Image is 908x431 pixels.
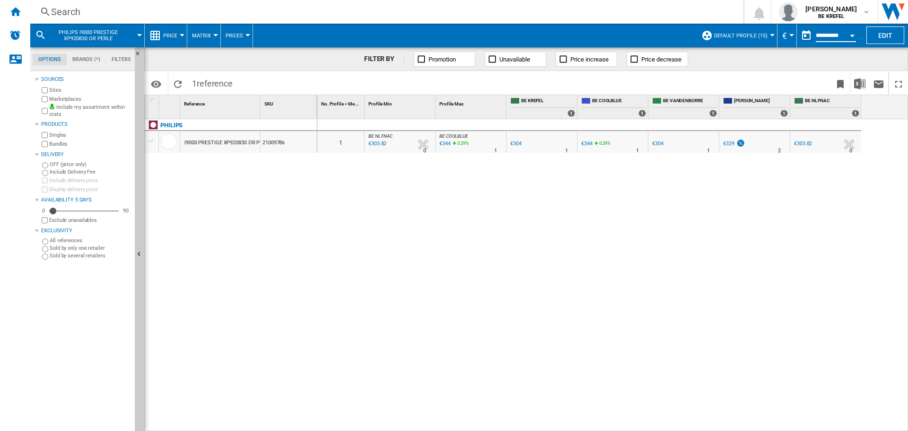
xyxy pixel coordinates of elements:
button: € [782,24,792,47]
div: €344 [581,141,593,147]
label: Singles [49,132,131,139]
div: Sort None [437,95,506,110]
img: excel-24x24.png [854,78,865,89]
div: Sort None [182,95,260,110]
div: Sort None [367,95,435,110]
label: Bundles [49,141,131,148]
button: Send this report by email [869,72,888,95]
div: Search [51,5,719,18]
span: Unavailable [499,56,530,63]
div: €304 [652,141,664,147]
div: €304 [651,139,664,149]
span: SKU [264,101,273,106]
img: promotionV3.png [736,139,745,147]
div: €303.82 [793,139,812,149]
div: Exclusivity [41,227,131,235]
span: Matrix [192,33,211,39]
div: Prices [226,24,248,47]
md-tab-item: Brands (*) [67,54,106,65]
span: BE NL FNAC [368,133,393,139]
div: Click to filter on that brand [160,120,183,131]
span: Prices [226,33,243,39]
div: €329 [722,139,745,149]
span: No. Profile < Me [321,101,354,106]
div: 0 [40,207,47,214]
div: €304 [509,139,522,149]
label: Sold by only one retailer [50,245,131,252]
i: % [598,139,604,150]
label: OFF (price only) [50,161,131,168]
md-tab-item: Filters [106,54,137,65]
span: Reference [184,101,205,106]
div: PHILIPS I9000 PRESTIGE XP920830 OR PERLE [35,24,140,47]
div: FILTER BY [364,54,404,64]
button: Bookmark this report [831,72,850,95]
input: Sites [42,87,48,93]
button: Hide [135,47,146,64]
md-menu: Currency [777,24,797,47]
div: 90 [121,207,131,214]
button: Price [163,24,182,47]
button: Matrix [192,24,216,47]
button: Edit [866,26,904,44]
div: Delivery Time : 1 day [494,146,497,156]
span: reference [197,79,233,88]
button: Price decrease [627,52,688,67]
div: 1 [317,131,364,153]
button: Reload [168,72,187,95]
div: Sources [41,76,131,83]
div: Delivery Time : 1 day [636,146,639,156]
input: Display delivery price [42,186,48,193]
span: PHILIPS I9000 PRESTIGE XP920830 OR PERLE [50,29,126,42]
div: Delivery Time : 1 day [707,146,710,156]
input: Marketplaces [42,96,48,102]
input: Display delivery price [42,217,48,223]
label: Marketplaces [49,96,131,103]
label: Exclude unavailables [49,217,131,224]
span: BE COOLBLUE [592,97,646,106]
input: Sold by several retailers [42,254,48,260]
button: PHILIPS I9000 PRESTIGE XP920830 OR PERLE [50,24,136,47]
div: Delivery Time : 1 day [565,146,568,156]
span: 0.29 [457,141,466,146]
button: Unavailable [485,52,546,67]
div: €344 [580,139,593,149]
label: Sold by several retailers [50,252,131,259]
div: 1 offers sold by BE NL FNAC [852,110,859,117]
div: €303.82 [794,141,812,147]
span: Price decrease [641,56,681,63]
div: No. Profile < Me Sort None [319,95,364,110]
div: 1 offers sold by BE COOLBLUE [638,110,646,117]
img: mysite-bg-18x18.png [49,104,55,109]
span: Default profile (15) [714,33,768,39]
input: Singles [42,132,48,138]
div: Default profile (15) [701,24,772,47]
span: Promotion [428,56,456,63]
button: md-calendar [797,26,816,45]
label: Include Delivery Fee [50,168,131,176]
input: Sold by only one retailer [42,246,48,252]
div: Price [149,24,182,47]
div: Sort None [161,95,180,110]
div: Last updated : Wednesday, 17 September 2025 11:17 [438,139,451,149]
input: All references [42,238,48,245]
span: Profile Max [439,101,463,106]
b: BE KREFEL [818,13,844,19]
div: Sort None [262,95,317,110]
span: [PERSON_NAME] [734,97,788,106]
span: € [782,31,787,41]
span: [PERSON_NAME] [805,4,857,14]
i: % [456,139,462,150]
label: Include my assortment within stats [49,104,131,118]
span: BE NL FNAC [805,97,859,106]
button: Default profile (15) [714,24,772,47]
span: 1 [187,72,237,92]
button: Maximize [889,72,908,95]
input: Bundles [42,141,48,147]
div: Delivery Time : 2 days [778,146,781,156]
span: Profile Min [368,101,392,106]
div: BE KREFEL 1 offers sold by BE KREFEL [508,95,577,119]
div: Availability 5 Days [41,196,131,204]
